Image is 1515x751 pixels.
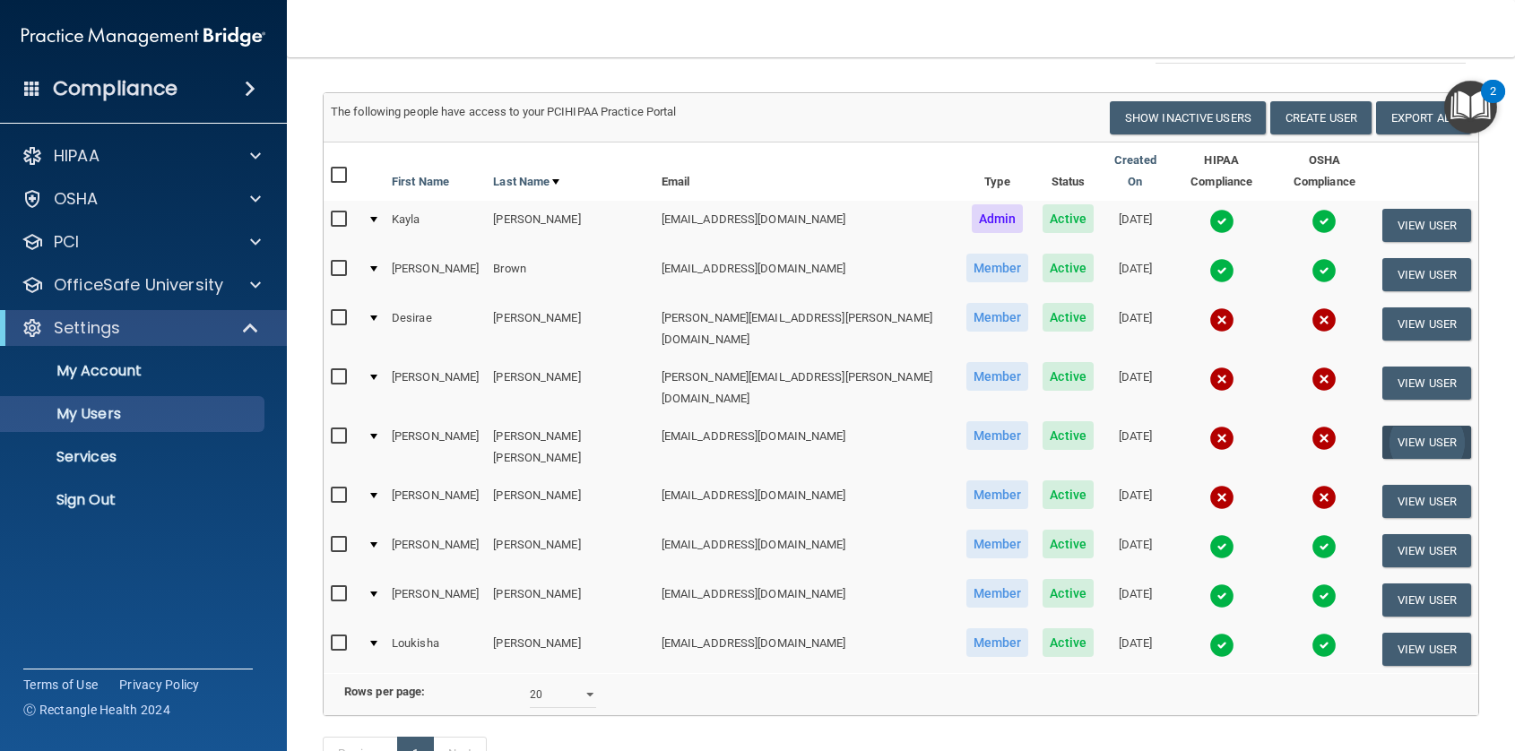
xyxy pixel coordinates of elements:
img: cross.ca9f0e7f.svg [1209,426,1234,451]
td: [PERSON_NAME][EMAIL_ADDRESS][PERSON_NAME][DOMAIN_NAME] [654,358,959,418]
p: PCI [54,231,79,253]
img: cross.ca9f0e7f.svg [1312,426,1337,451]
button: View User [1382,583,1471,617]
td: Desirae [385,299,486,358]
p: OSHA [54,188,99,210]
span: Active [1043,421,1094,450]
img: tick.e7d51cea.svg [1312,209,1337,234]
img: PMB logo [22,19,265,55]
td: [PERSON_NAME] [385,250,486,299]
b: Rows per page: [344,685,425,698]
a: Privacy Policy [119,676,200,694]
a: OfficeSafe University [22,274,261,296]
button: View User [1382,209,1471,242]
iframe: Drift Widget Chat Controller [1205,624,1493,695]
span: Active [1043,530,1094,558]
p: My Account [12,362,256,380]
span: Active [1043,362,1094,391]
span: Member [966,579,1029,608]
img: tick.e7d51cea.svg [1209,209,1234,234]
img: cross.ca9f0e7f.svg [1209,307,1234,332]
th: Type [959,142,1036,201]
td: [PERSON_NAME] [385,575,486,625]
a: Settings [22,317,260,339]
span: Member [966,421,1029,450]
img: tick.e7d51cea.svg [1209,583,1234,609]
td: [DATE] [1101,477,1170,526]
th: HIPAA Compliance [1170,142,1274,201]
span: Active [1043,303,1094,332]
img: tick.e7d51cea.svg [1209,534,1234,559]
span: Member [966,254,1029,282]
p: Sign Out [12,491,256,509]
span: Admin [972,204,1024,233]
span: Member [966,362,1029,391]
td: [PERSON_NAME][EMAIL_ADDRESS][PERSON_NAME][DOMAIN_NAME] [654,299,959,358]
td: [DATE] [1101,201,1170,250]
img: tick.e7d51cea.svg [1312,583,1337,609]
span: Active [1043,204,1094,233]
button: View User [1382,367,1471,400]
td: [DATE] [1101,418,1170,477]
div: 2 [1490,91,1496,115]
img: cross.ca9f0e7f.svg [1312,485,1337,510]
td: [DATE] [1101,575,1170,625]
td: [EMAIL_ADDRESS][DOMAIN_NAME] [654,418,959,477]
p: HIPAA [54,145,100,167]
img: cross.ca9f0e7f.svg [1209,367,1234,392]
span: Member [966,480,1029,509]
span: Member [966,530,1029,558]
td: [DATE] [1101,526,1170,575]
span: Active [1043,628,1094,657]
td: [PERSON_NAME] [486,526,654,575]
p: My Users [12,405,256,423]
td: [DATE] [1101,250,1170,299]
a: HIPAA [22,145,261,167]
td: Kayla [385,201,486,250]
button: View User [1382,258,1471,291]
td: [PERSON_NAME] [486,625,654,673]
td: [PERSON_NAME] [486,201,654,250]
td: [EMAIL_ADDRESS][DOMAIN_NAME] [654,477,959,526]
h4: Compliance [53,76,177,101]
td: [PERSON_NAME] [486,358,654,418]
td: [DATE] [1101,358,1170,418]
td: [PERSON_NAME] [PERSON_NAME] [486,418,654,477]
button: Create User [1270,101,1372,134]
td: [EMAIL_ADDRESS][DOMAIN_NAME] [654,201,959,250]
span: Member [966,303,1029,332]
td: [PERSON_NAME] [486,477,654,526]
button: View User [1382,426,1471,459]
td: [PERSON_NAME] [385,477,486,526]
td: [PERSON_NAME] [385,418,486,477]
button: View User [1382,307,1471,341]
img: tick.e7d51cea.svg [1312,534,1337,559]
p: Services [12,448,256,466]
button: Show Inactive Users [1110,101,1266,134]
th: OSHA Compliance [1274,142,1375,201]
a: PCI [22,231,261,253]
img: cross.ca9f0e7f.svg [1209,485,1234,510]
td: [DATE] [1101,625,1170,673]
img: tick.e7d51cea.svg [1312,258,1337,283]
a: Last Name [493,171,559,193]
img: cross.ca9f0e7f.svg [1312,307,1337,332]
a: OSHA [22,188,261,210]
img: cross.ca9f0e7f.svg [1312,367,1337,392]
span: Active [1043,254,1094,282]
td: Brown [486,250,654,299]
td: [PERSON_NAME] [486,299,654,358]
th: Status [1035,142,1101,201]
td: [EMAIL_ADDRESS][DOMAIN_NAME] [654,625,959,673]
span: Active [1043,579,1094,608]
p: Settings [54,317,120,339]
td: [PERSON_NAME] [385,526,486,575]
td: [EMAIL_ADDRESS][DOMAIN_NAME] [654,575,959,625]
span: Active [1043,480,1094,509]
td: [DATE] [1101,299,1170,358]
td: [PERSON_NAME] [385,358,486,418]
th: Email [654,142,959,201]
td: [PERSON_NAME] [486,575,654,625]
img: tick.e7d51cea.svg [1209,258,1234,283]
span: The following people have access to your PCIHIPAA Practice Portal [331,105,677,118]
